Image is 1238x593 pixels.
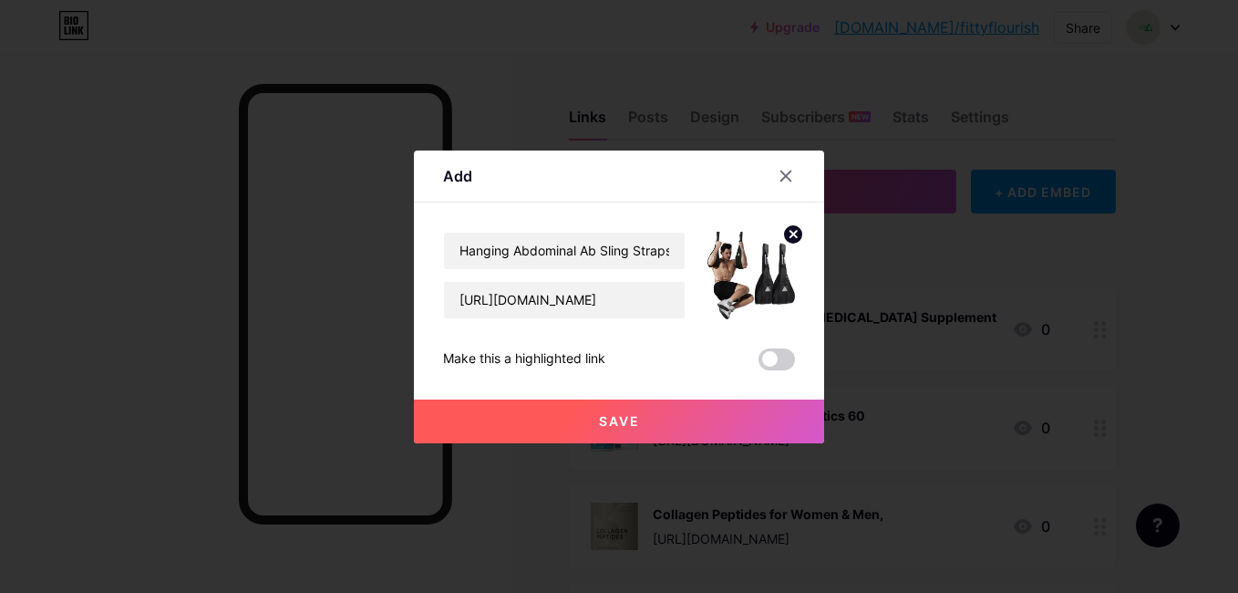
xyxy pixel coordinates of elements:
[414,400,824,443] button: Save
[707,232,795,319] img: link_thumbnail
[444,282,685,318] input: URL
[444,233,685,269] input: Title
[443,349,605,370] div: Make this a highlighted link
[599,413,640,429] span: Save
[443,165,472,187] div: Add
